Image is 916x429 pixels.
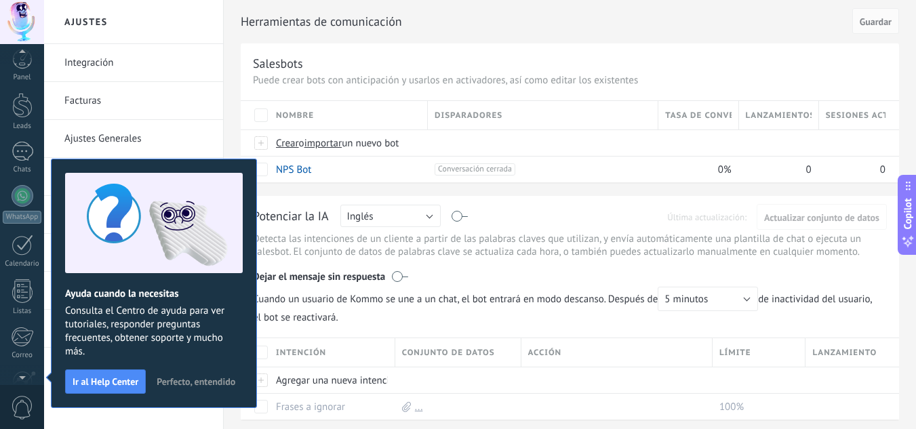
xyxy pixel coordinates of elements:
[435,163,515,176] span: Conversación cerrada
[241,8,848,35] h2: Herramientas de comunicación
[819,157,885,182] div: 0
[3,351,42,360] div: Correo
[64,120,210,158] a: Ajustes Generales
[44,120,223,158] li: Ajustes Generales
[64,158,210,196] a: Usuarios
[253,74,887,87] p: Puede crear bots con anticipación y usarlos en activadores, así como editar los existentes
[658,157,732,182] div: 0%
[65,287,243,300] h2: Ayuda cuando la necesitas
[276,137,299,150] span: Crear
[269,367,389,393] div: Agregar una nueva intención
[253,261,887,287] div: Dejar el mensaje sin respuesta
[826,109,885,122] span: Sesiones activas
[852,8,899,34] button: Guardar
[157,377,235,386] span: Perfecto, entendido
[253,232,887,258] p: Detecta las intenciones de un cliente a partir de las palabras claves que utilizan, y envía autom...
[658,287,758,311] button: 5 minutos
[3,122,42,131] div: Leads
[880,163,885,176] span: 0
[3,260,42,268] div: Calendario
[719,401,744,413] span: 100%
[65,304,243,359] span: Consulta el Centro de ayuda para ver tutoriales, responder preguntas frecuentes, obtener soporte ...
[44,44,223,82] li: Integración
[276,163,311,176] a: NPS Bot
[860,17,892,26] span: Guardar
[528,346,562,359] span: Acción
[276,109,314,122] span: Nombre
[718,163,732,176] span: 0%
[342,137,399,150] span: un nuevo bot
[253,208,329,226] div: Potenciar la IA
[3,73,42,82] div: Panel
[719,346,751,359] span: Límite
[901,198,915,229] span: Copilot
[402,346,495,359] span: Conjunto de datos
[415,401,423,413] a: ...
[713,394,799,420] div: 100%
[253,287,758,311] span: Cuando un usuario de Kommo se une a un chat, el bot entrará en modo descanso. Después de
[73,377,138,386] span: Ir al Help Center
[276,401,345,413] a: Frases a ignorar
[435,109,502,122] span: Disparadores
[304,137,342,150] span: importar
[253,287,887,324] span: de inactividad del usuario, el bot se reactivará.
[151,371,241,392] button: Perfecto, entendido
[665,109,731,122] span: Tasa de conversión
[664,293,708,306] span: 5 minutos
[44,82,223,120] li: Facturas
[3,211,41,224] div: WhatsApp
[44,158,223,196] li: Usuarios
[64,44,210,82] a: Integración
[253,56,303,71] div: Salesbots
[347,210,374,223] span: Inglés
[276,346,326,359] span: Intención
[340,205,441,227] button: Inglés
[299,137,304,150] span: o
[812,346,877,359] span: Lanzamiento
[806,163,812,176] span: 0
[746,109,812,122] span: Lanzamientos totales
[3,307,42,316] div: Listas
[64,82,210,120] a: Facturas
[65,369,146,394] button: Ir al Help Center
[739,157,812,182] div: 0
[3,165,42,174] div: Chats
